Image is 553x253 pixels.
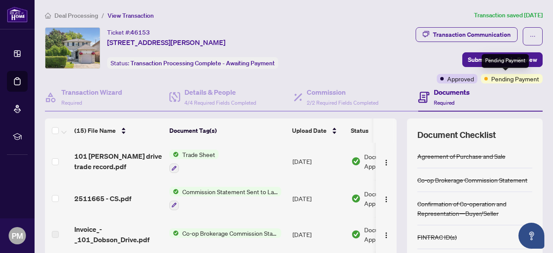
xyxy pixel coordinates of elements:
[383,196,390,203] img: Logo
[184,99,256,106] span: 4/4 Required Fields Completed
[383,232,390,239] img: Logo
[289,217,348,252] td: [DATE]
[54,12,98,19] span: Deal Processing
[351,157,361,166] img: Document Status
[417,151,505,161] div: Agreement of Purchase and Sale
[74,224,162,245] span: Invoice_-_101_Dobson_Drive.pdf
[61,99,82,106] span: Required
[169,187,179,196] img: Status Icon
[474,10,543,20] article: Transaction saved [DATE]
[71,118,166,143] th: (15) File Name
[417,175,528,185] div: Co-op Brokerage Commission Statement
[347,118,421,143] th: Status
[416,27,518,42] button: Transaction Communication
[417,232,457,242] div: FINTRAC ID(s)
[364,189,418,208] span: Document Approved
[289,143,348,180] td: [DATE]
[169,228,179,238] img: Status Icon
[379,154,393,168] button: Logo
[491,74,539,83] span: Pending Payment
[169,150,179,159] img: Status Icon
[289,118,347,143] th: Upload Date
[379,192,393,205] button: Logo
[462,52,543,67] button: Submit for Admin Review
[166,118,289,143] th: Document Tag(s)
[292,126,327,135] span: Upload Date
[130,59,275,67] span: Transaction Processing Complete - Awaiting Payment
[434,87,470,97] h4: Documents
[107,57,278,69] div: Status:
[169,228,281,238] button: Status IconCo-op Brokerage Commission Statement
[379,227,393,241] button: Logo
[351,126,369,135] span: Status
[482,54,529,68] div: Pending Payment
[184,87,256,97] h4: Details & People
[433,28,511,42] div: Transaction Communication
[351,230,361,239] img: Document Status
[169,187,281,210] button: Status IconCommission Statement Sent to Lawyer
[108,12,154,19] span: View Transaction
[179,150,219,159] span: Trade Sheet
[179,228,281,238] span: Co-op Brokerage Commission Statement
[45,13,51,19] span: home
[351,194,361,203] img: Document Status
[364,152,418,171] span: Document Approved
[169,150,219,173] button: Status IconTrade Sheet
[307,87,378,97] h4: Commission
[417,129,496,141] span: Document Checklist
[447,74,474,83] span: Approved
[383,159,390,166] img: Logo
[74,126,116,135] span: (15) File Name
[307,99,378,106] span: 2/2 Required Fields Completed
[468,53,537,67] span: Submit for Admin Review
[61,87,122,97] h4: Transaction Wizard
[74,151,162,172] span: 101 [PERSON_NAME] drive trade record.pdf
[530,33,536,39] span: ellipsis
[130,29,150,36] span: 46153
[417,199,532,218] div: Confirmation of Co-operation and Representation—Buyer/Seller
[179,187,281,196] span: Commission Statement Sent to Lawyer
[364,225,418,244] span: Document Approved
[45,28,100,68] img: IMG-E12290154_1.jpg
[107,37,226,48] span: [STREET_ADDRESS][PERSON_NAME]
[518,223,544,249] button: Open asap
[102,10,104,20] li: /
[7,6,28,22] img: logo
[107,27,150,37] div: Ticket #:
[289,180,348,217] td: [DATE]
[74,193,131,204] span: 2511665 - CS.pdf
[12,230,23,242] span: PM
[434,99,454,106] span: Required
